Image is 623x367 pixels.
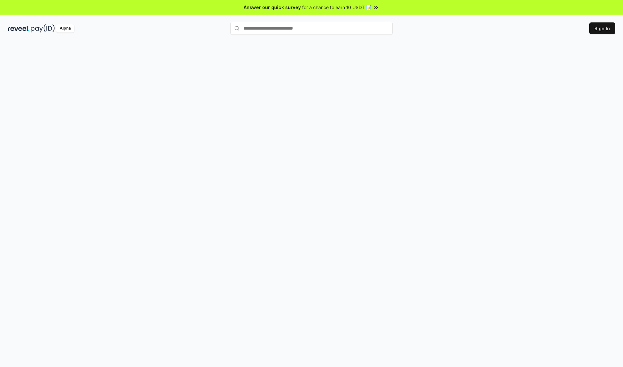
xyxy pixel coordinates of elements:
img: reveel_dark [8,24,30,33]
img: pay_id [31,24,55,33]
div: Alpha [56,24,74,33]
span: for a chance to earn 10 USDT 📝 [302,4,372,11]
button: Sign In [589,22,615,34]
span: Answer our quick survey [244,4,301,11]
